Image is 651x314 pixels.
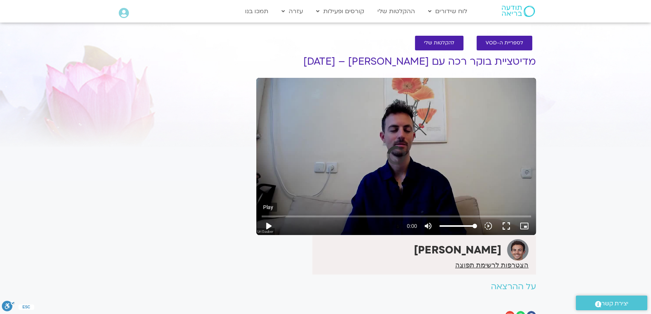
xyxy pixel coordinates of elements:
[507,239,528,261] img: אורי דאובר
[278,4,307,18] a: עזרה
[424,4,471,18] a: לוח שידורים
[424,40,454,46] span: להקלטות שלי
[486,40,523,46] span: לספריית ה-VOD
[312,4,368,18] a: קורסים ופעילות
[414,243,501,257] strong: [PERSON_NAME]
[502,6,535,17] img: תודעה בריאה
[256,56,536,67] h1: מדיטציית בוקר רכה עם [PERSON_NAME] – [DATE]
[576,296,647,310] a: יצירת קשר
[256,282,536,291] h2: על ההרצאה
[455,262,528,268] a: הצטרפות לרשימת תפוצה
[415,36,463,50] a: להקלטות שלי
[601,299,628,309] span: יצירת קשר
[374,4,419,18] a: ההקלטות שלי
[241,4,272,18] a: תמכו בנו
[477,36,532,50] a: לספריית ה-VOD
